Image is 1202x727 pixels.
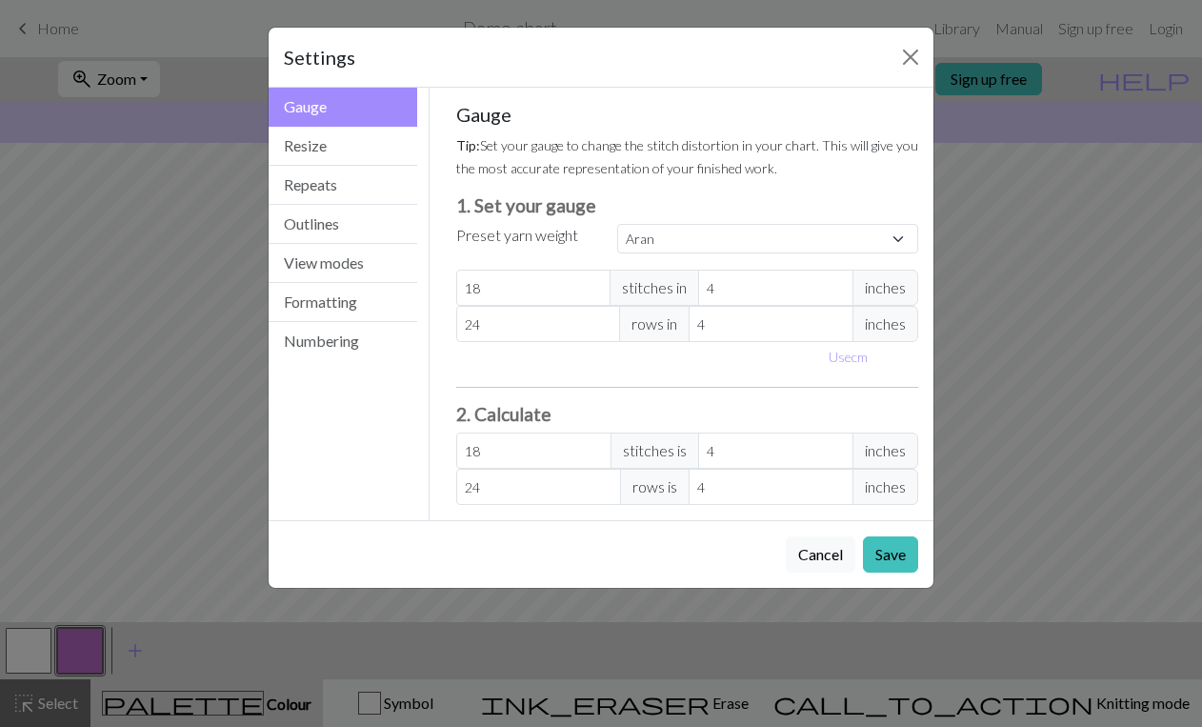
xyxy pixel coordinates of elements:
[852,469,918,505] span: inches
[269,88,417,127] button: Gauge
[456,224,578,247] label: Preset yarn weight
[895,42,926,72] button: Close
[269,244,417,283] button: View modes
[852,306,918,342] span: inches
[619,306,690,342] span: rows in
[611,433,699,469] span: stitches is
[456,403,919,425] h3: 2. Calculate
[269,127,417,166] button: Resize
[620,469,690,505] span: rows is
[863,536,918,573] button: Save
[269,283,417,322] button: Formatting
[610,270,699,306] span: stitches in
[456,137,480,153] strong: Tip:
[456,194,919,216] h3: 1. Set your gauge
[786,536,855,573] button: Cancel
[852,433,918,469] span: inches
[269,166,417,205] button: Repeats
[284,43,355,71] h5: Settings
[456,103,919,126] h5: Gauge
[852,270,918,306] span: inches
[269,322,417,360] button: Numbering
[820,342,876,372] button: Usecm
[269,205,417,244] button: Outlines
[456,137,918,176] small: Set your gauge to change the stitch distortion in your chart. This will give you the most accurat...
